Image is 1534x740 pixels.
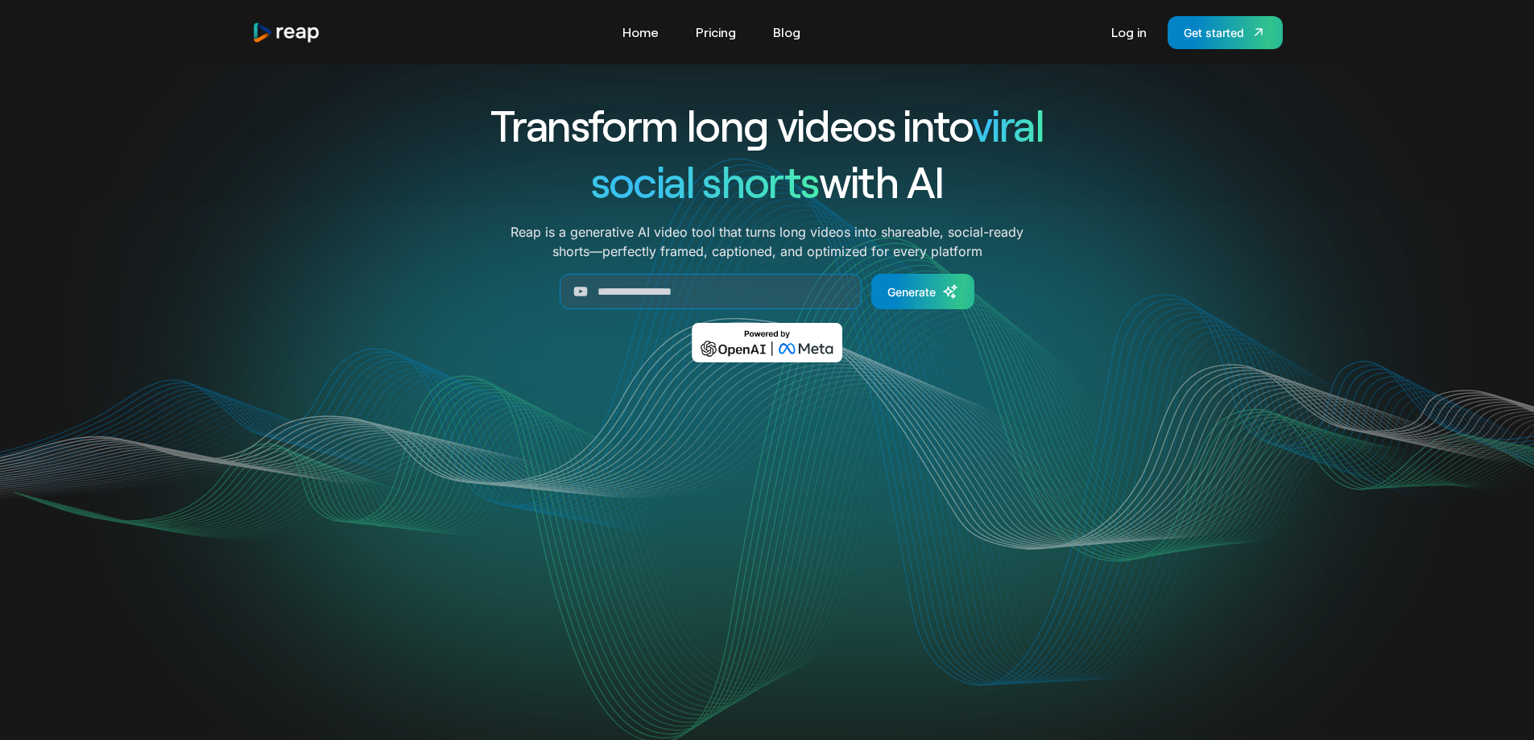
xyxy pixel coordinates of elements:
[432,153,1102,209] h1: with AI
[432,274,1102,309] form: Generate Form
[972,98,1044,151] span: viral
[1184,24,1244,41] div: Get started
[692,323,842,362] img: Powered by OpenAI & Meta
[887,283,936,300] div: Generate
[1168,16,1283,49] a: Get started
[614,19,667,45] a: Home
[432,97,1102,153] h1: Transform long videos into
[871,274,974,309] a: Generate
[1103,19,1155,45] a: Log in
[591,155,819,207] span: social shorts
[443,386,1091,710] video: Your browser does not support the video tag.
[252,22,321,43] img: reap logo
[511,222,1023,261] p: Reap is a generative AI video tool that turns long videos into shareable, social-ready shorts—per...
[765,19,808,45] a: Blog
[252,22,321,43] a: home
[688,19,744,45] a: Pricing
